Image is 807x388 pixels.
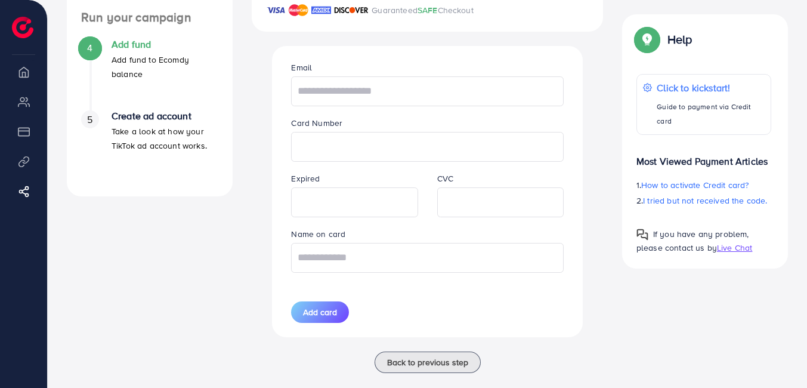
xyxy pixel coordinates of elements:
[112,124,218,153] p: Take a look at how your TikTok ad account works.
[636,228,749,254] span: If you have any problem, please contact us by
[334,3,369,17] img: brand
[667,32,692,47] p: Help
[756,334,798,379] iframe: Chat
[657,100,765,128] p: Guide to payment via Credit card
[12,17,33,38] img: logo
[311,3,331,17] img: brand
[437,173,453,184] label: CVC
[375,352,481,373] button: Back to previous step
[112,110,218,122] h4: Create ad account
[636,178,771,192] p: 1.
[636,144,771,168] p: Most Viewed Payment Articles
[387,356,468,368] span: Back to previous step
[303,306,337,318] span: Add card
[418,4,438,16] span: SAFE
[717,242,752,254] span: Live Chat
[636,193,771,208] p: 2.
[67,110,233,182] li: Create ad account
[87,41,92,55] span: 4
[636,229,648,241] img: Popup guide
[291,301,349,323] button: Add card
[87,113,92,127] span: 5
[657,81,765,95] p: Click to kickstart!
[636,29,658,50] img: Popup guide
[112,39,218,50] h4: Add fund
[291,173,320,184] label: Expired
[643,195,767,207] span: I tried but not received the code.
[67,10,233,25] h4: Run your campaign
[67,39,233,110] li: Add fund
[291,228,345,240] label: Name on card
[298,189,411,215] iframe: Secure expiration date input frame
[444,189,557,215] iframe: Secure CVC input frame
[112,53,218,81] p: Add fund to Ecomdy balance
[641,179,749,191] span: How to activate Credit card?
[298,134,556,160] iframe: Secure card number input frame
[266,3,286,17] img: brand
[291,61,312,73] label: Email
[291,117,342,129] label: Card Number
[289,3,308,17] img: brand
[372,3,474,17] p: Guaranteed Checkout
